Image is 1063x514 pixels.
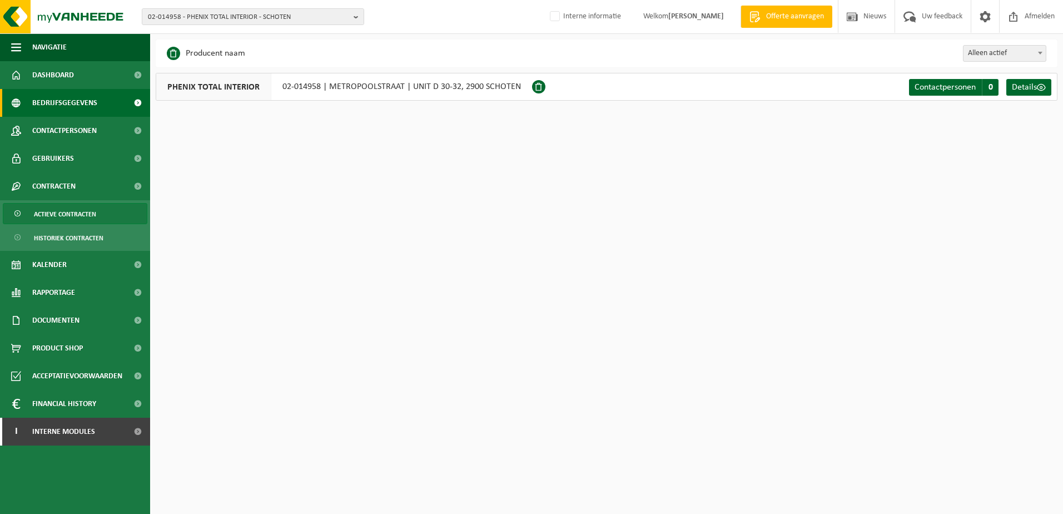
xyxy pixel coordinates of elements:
span: Rapportage [32,279,75,307]
span: Financial History [32,390,96,418]
span: 0 [982,79,999,96]
span: Details [1012,83,1037,92]
label: Interne informatie [548,8,621,25]
a: Details [1006,79,1051,96]
span: Actieve contracten [34,204,96,225]
a: Historiek contracten [3,227,147,248]
span: Gebruikers [32,145,74,172]
span: Contactpersonen [915,83,976,92]
span: Navigatie [32,33,67,61]
span: Contracten [32,172,76,200]
li: Producent naam [167,45,245,62]
span: Alleen actief [963,46,1046,61]
div: 02-014958 | METROPOOLSTRAAT | UNIT D 30-32, 2900 SCHOTEN [156,73,532,101]
span: I [11,418,21,446]
span: Interne modules [32,418,95,446]
span: Alleen actief [963,45,1046,62]
span: Dashboard [32,61,74,89]
span: Contactpersonen [32,117,97,145]
a: Actieve contracten [3,203,147,224]
span: Product Shop [32,334,83,362]
a: Contactpersonen 0 [909,79,999,96]
span: Kalender [32,251,67,279]
button: 02-014958 - PHENIX TOTAL INTERIOR - SCHOTEN [142,8,364,25]
span: Offerte aanvragen [763,11,827,22]
span: Documenten [32,307,80,334]
span: Historiek contracten [34,228,103,249]
span: 02-014958 - PHENIX TOTAL INTERIOR - SCHOTEN [148,9,349,26]
span: Bedrijfsgegevens [32,89,97,117]
span: Acceptatievoorwaarden [32,362,122,390]
strong: [PERSON_NAME] [668,12,724,21]
a: Offerte aanvragen [741,6,832,28]
span: PHENIX TOTAL INTERIOR [156,73,271,100]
